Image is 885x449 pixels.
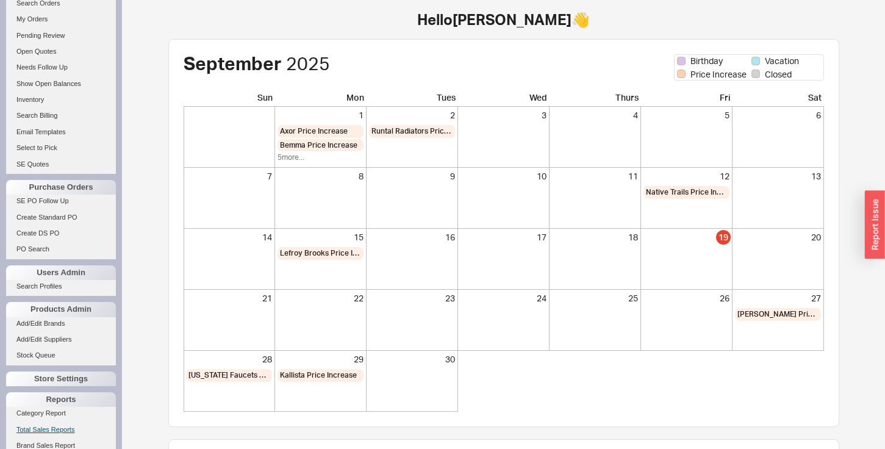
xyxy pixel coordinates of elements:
[460,109,546,121] div: 3
[733,92,824,107] div: Sat
[690,68,747,81] span: Price Increase
[6,77,116,90] a: Show Open Balances
[735,231,821,243] div: 20
[278,153,364,163] div: 5 more...
[6,13,116,26] a: My Orders
[280,126,348,137] span: Axor Price Increase
[643,170,729,182] div: 12
[552,292,638,304] div: 25
[460,170,546,182] div: 10
[6,265,116,280] div: Users Admin
[278,353,364,365] div: 29
[552,170,638,182] div: 11
[6,349,116,362] a: Stock Queue
[278,231,364,243] div: 15
[735,170,821,182] div: 13
[184,92,275,107] div: Sun
[369,231,455,243] div: 16
[286,52,330,74] span: 2025
[186,231,272,243] div: 14
[6,93,116,106] a: Inventory
[6,61,116,74] a: Needs Follow Up
[6,158,116,171] a: SE Quotes
[458,92,550,107] div: Wed
[641,92,733,107] div: Fri
[765,68,792,81] span: Closed
[460,292,546,304] div: 24
[184,52,282,74] span: September
[186,353,272,365] div: 28
[6,227,116,240] a: Create DS PO
[6,392,116,407] div: Reports
[460,231,546,243] div: 17
[765,55,799,67] span: Vacation
[6,333,116,346] a: Add/Edit Suppliers
[6,423,116,436] a: Total Sales Reports
[646,187,727,198] span: Native Trails Price Increase
[6,372,116,386] div: Store Settings
[369,170,455,182] div: 9
[134,12,873,27] h1: Hello [PERSON_NAME] 👋
[6,180,116,195] div: Purchase Orders
[735,292,821,304] div: 27
[6,109,116,122] a: Search Billing
[280,370,357,381] span: Kallista Price Increase
[16,32,65,39] span: Pending Review
[280,248,361,259] span: Lefroy Brooks Price Increase
[6,126,116,138] a: Email Templates
[6,302,116,317] div: Products Admin
[6,45,116,58] a: Open Quotes
[186,170,272,182] div: 7
[16,63,68,71] span: Needs Follow Up
[735,109,821,121] div: 6
[6,195,116,207] a: SE PO Follow Up
[643,109,729,121] div: 5
[369,109,455,121] div: 2
[367,92,458,107] div: Tues
[369,292,455,304] div: 23
[278,170,364,182] div: 8
[278,292,364,304] div: 22
[550,92,641,107] div: Thurs
[188,370,270,381] span: [US_STATE] Faucets Price Increase
[6,280,116,293] a: Search Profiles
[552,231,638,243] div: 18
[552,109,638,121] div: 4
[186,292,272,304] div: 21
[6,317,116,330] a: Add/Edit Brands
[371,126,453,137] span: Runtal Radiators Price Increase
[6,142,116,154] a: Select to Pick
[737,309,819,320] span: [PERSON_NAME] Price Increase
[690,55,723,67] span: Birthday
[278,109,364,121] div: 1
[369,353,455,365] div: 30
[6,243,116,256] a: PO Search
[716,230,731,245] div: 19
[280,140,357,151] span: Bemma Price Increase
[275,92,367,107] div: Mon
[6,407,116,420] a: Category Report
[6,211,116,224] a: Create Standard PO
[643,292,729,304] div: 26
[6,29,116,42] a: Pending Review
